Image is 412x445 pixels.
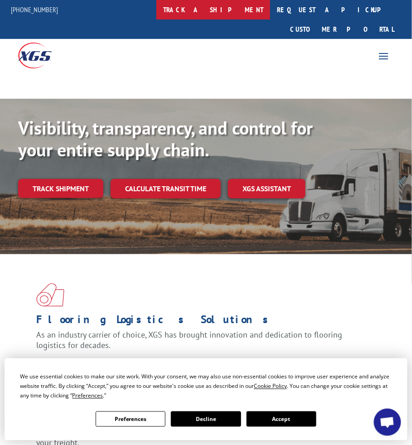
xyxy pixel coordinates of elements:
div: Open chat [374,409,401,436]
span: Cookie Policy [254,382,287,390]
button: Preferences [96,411,165,427]
span: As an industry carrier of choice, XGS has brought innovation and dedication to flooring logistics... [36,329,342,351]
a: Calculate transit time [111,179,221,198]
div: Cookie Consent Prompt [5,358,407,440]
a: [PHONE_NUMBER] [11,5,58,14]
a: XGS ASSISTANT [228,179,305,198]
button: Accept [247,411,316,427]
div: We use essential cookies to make our site work. With your consent, we may also use non-essential ... [20,372,392,401]
h1: Flooring Logistics Solutions [36,314,369,329]
img: xgs-icon-total-supply-chain-intelligence-red [36,283,64,307]
button: Decline [171,411,241,427]
a: Customer Portal [283,19,401,39]
a: Track shipment [18,179,103,198]
span: Preferences [72,392,103,400]
b: Visibility, transparency, and control for your entire supply chain. [18,116,313,161]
